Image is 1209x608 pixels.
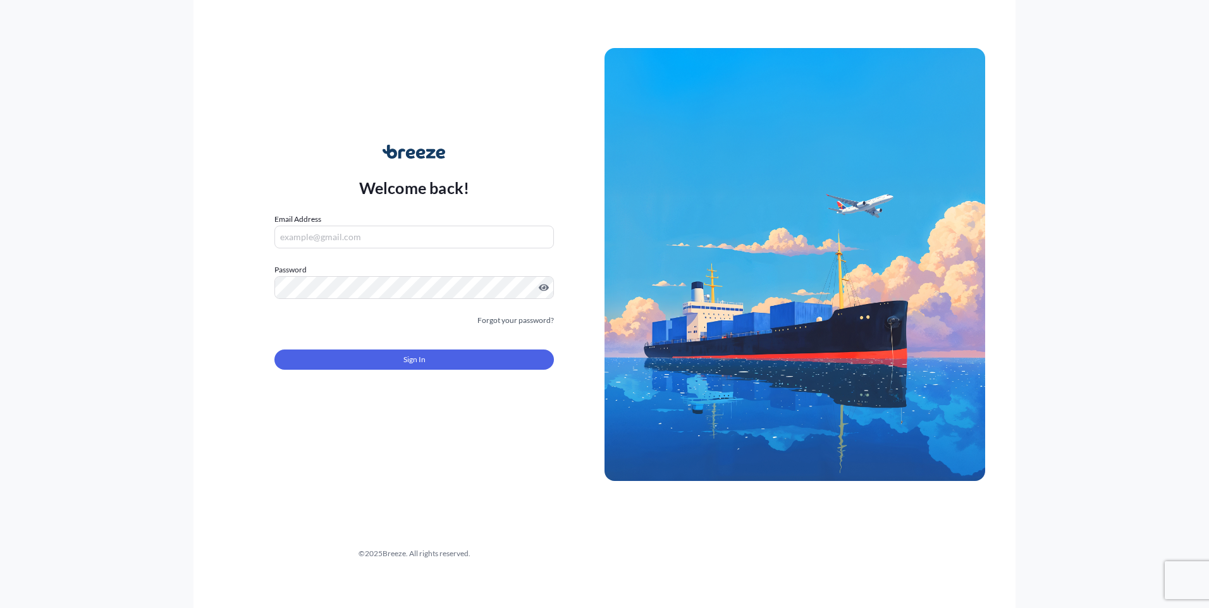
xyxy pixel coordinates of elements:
[403,353,426,366] span: Sign In
[274,213,321,226] label: Email Address
[477,314,554,327] a: Forgot your password?
[274,264,554,276] label: Password
[274,350,554,370] button: Sign In
[224,547,604,560] div: © 2025 Breeze. All rights reserved.
[274,226,554,248] input: example@gmail.com
[604,48,985,480] img: Ship illustration
[539,283,549,293] button: Show password
[359,178,470,198] p: Welcome back!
